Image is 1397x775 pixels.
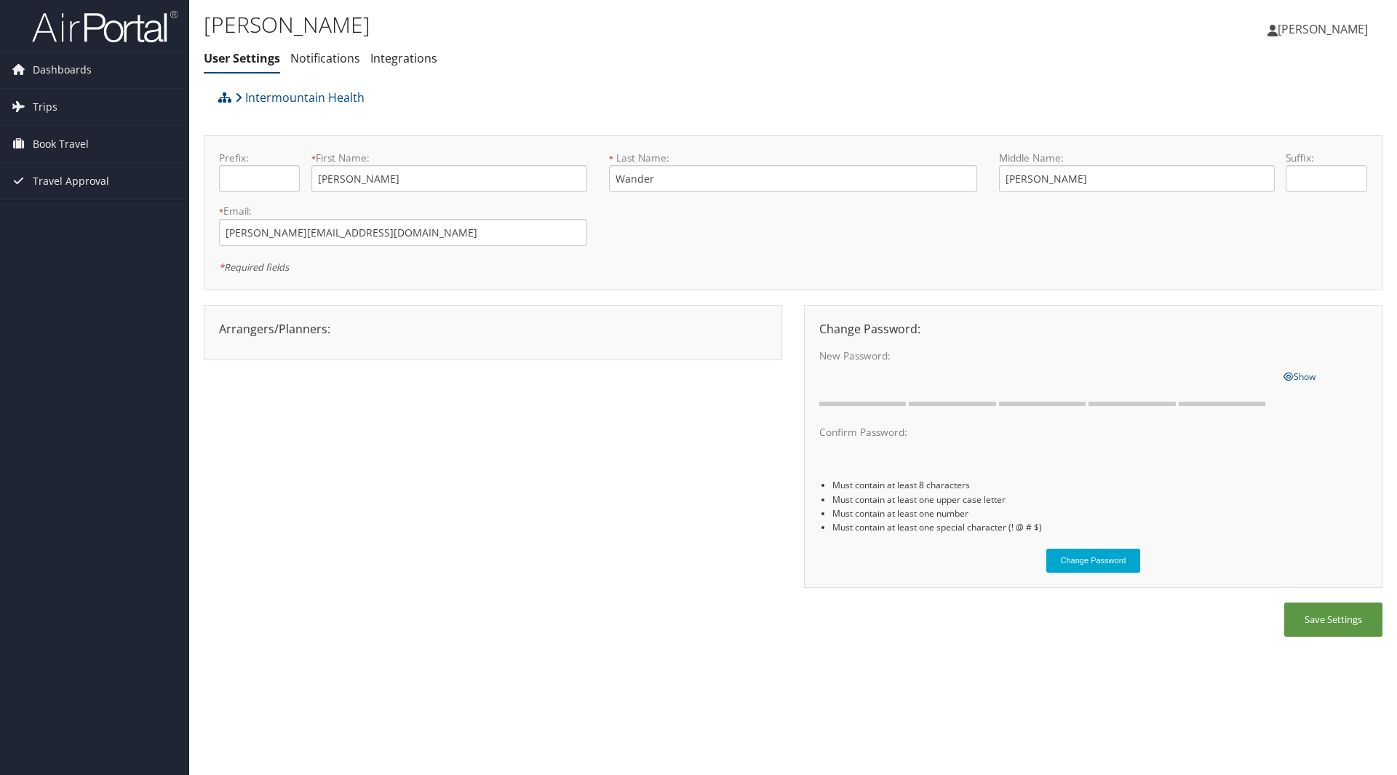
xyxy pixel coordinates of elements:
div: Arrangers/Planners: [208,320,778,338]
span: [PERSON_NAME] [1278,21,1368,37]
span: Trips [33,89,57,125]
a: [PERSON_NAME] [1267,7,1382,51]
a: Notifications [290,50,360,66]
span: Show [1283,370,1316,383]
label: Suffix: [1286,151,1366,165]
label: Last Name: [609,151,977,165]
button: Save Settings [1284,603,1382,637]
label: First Name: [311,151,587,165]
li: Must contain at least one special character (! @ # $) [832,520,1367,534]
span: Book Travel [33,126,89,162]
a: Integrations [370,50,437,66]
li: Must contain at least one upper case letter [832,493,1367,506]
div: Change Password: [808,320,1378,338]
label: Confirm Password: [819,425,1272,440]
img: airportal-logo.png [32,9,178,44]
h1: [PERSON_NAME] [204,9,990,40]
button: Change Password [1046,549,1141,573]
span: Dashboards [33,52,92,88]
li: Must contain at least 8 characters [832,478,1367,492]
em: Required fields [219,261,289,274]
label: Prefix: [219,151,300,165]
a: Intermountain Health [235,83,365,112]
li: Must contain at least one number [832,506,1367,520]
a: Show [1283,367,1316,383]
label: New Password: [819,349,1272,363]
label: Email: [219,204,587,218]
span: Travel Approval [33,163,109,199]
label: Middle Name: [999,151,1275,165]
a: User Settings [204,50,280,66]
